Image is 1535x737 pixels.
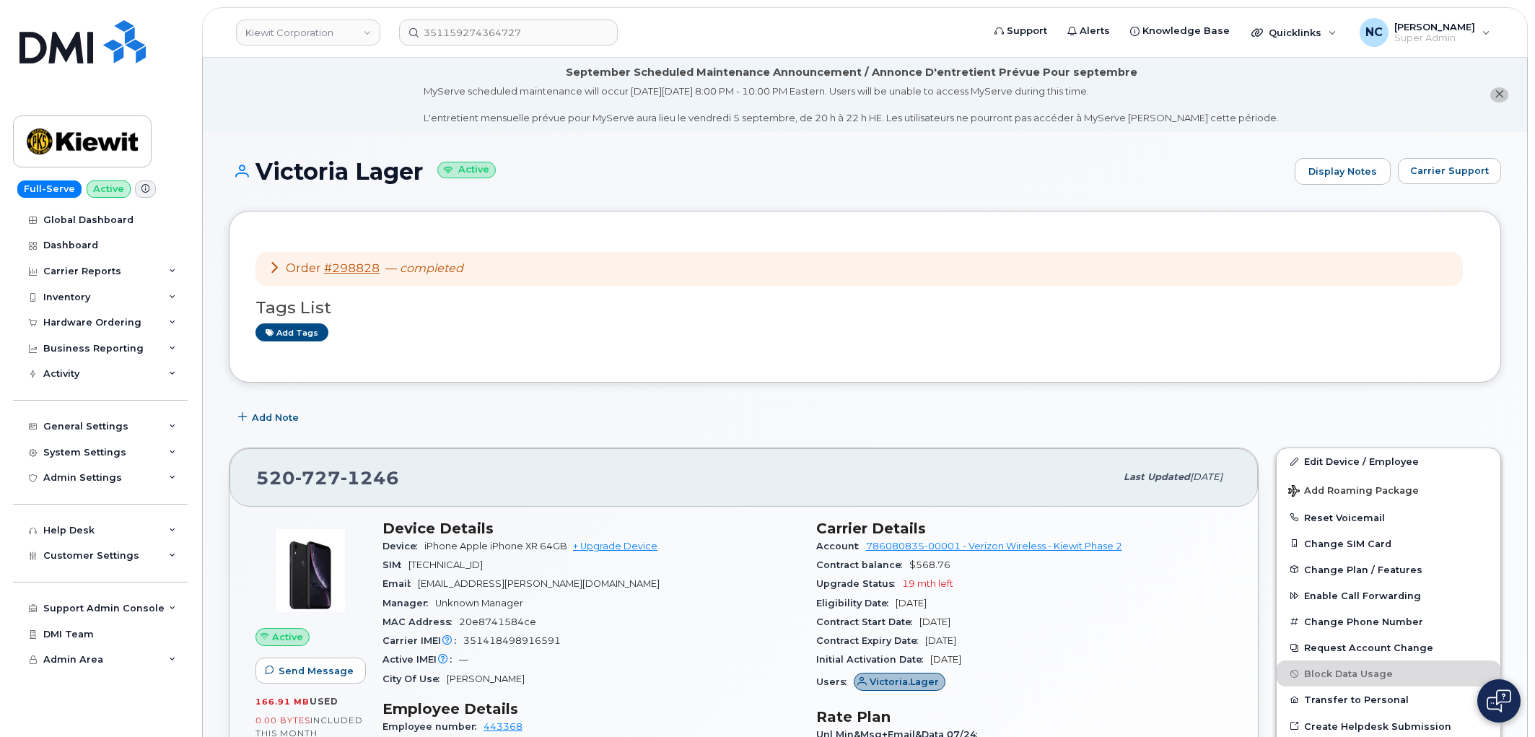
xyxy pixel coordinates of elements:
a: #298828 [324,261,380,275]
h3: Employee Details [382,700,799,718]
small: Active [437,162,496,178]
button: close notification [1490,87,1508,103]
h3: Rate Plan [816,708,1233,725]
button: Send Message [255,658,366,684]
span: Send Message [279,664,354,678]
span: [DATE] [925,635,956,646]
span: Change Plan / Features [1304,564,1422,575]
div: MyServe scheduled maintenance will occur [DATE][DATE] 8:00 PM - 10:00 PM Eastern. Users will be u... [424,84,1279,125]
span: 520 [256,467,399,489]
span: Active [272,630,303,644]
span: Carrier Support [1410,164,1489,178]
span: 166.91 MB [255,697,310,707]
span: [PERSON_NAME] [447,673,525,684]
span: [DATE] [919,616,950,627]
span: Eligibility Date [816,598,896,609]
span: Email [382,578,418,589]
span: [TECHNICAL_ID] [408,559,483,570]
img: Open chat [1487,689,1511,712]
a: Victoria.Lager [854,676,946,687]
span: Last updated [1124,471,1190,482]
span: Add Note [252,411,299,424]
h1: Victoria Lager [229,159,1287,184]
span: Active IMEI [382,654,459,665]
span: Victoria.Lager [870,675,939,689]
span: 1246 [341,467,399,489]
span: Upgrade Status [816,578,902,589]
span: — [385,261,463,275]
button: Change Plan / Features [1277,557,1500,583]
span: Employee number [382,721,484,732]
span: — [459,654,468,665]
span: [EMAIL_ADDRESS][PERSON_NAME][DOMAIN_NAME] [418,578,660,589]
a: Add tags [255,323,328,341]
span: Users [816,676,854,687]
span: MAC Address [382,616,459,627]
span: [DATE] [930,654,961,665]
span: Contract Start Date [816,616,919,627]
span: used [310,696,338,707]
span: [DATE] [896,598,927,609]
span: Device [382,541,424,551]
span: SIM [382,559,408,570]
h3: Tags List [255,299,1474,317]
button: Enable Call Forwarding [1277,583,1500,609]
a: + Upgrade Device [573,541,657,551]
a: 786080835-00001 - Verizon Wireless - Kiewit Phase 2 [866,541,1122,551]
span: iPhone Apple iPhone XR 64GB [424,541,567,551]
span: City Of Use [382,673,447,684]
span: Manager [382,598,435,609]
button: Add Roaming Package [1277,475,1500,505]
span: Carrier IMEI [382,635,463,646]
span: Contract balance [816,559,909,570]
span: Account [816,541,866,551]
span: Order [286,261,321,275]
span: Enable Call Forwarding [1304,590,1421,601]
button: Change SIM Card [1277,531,1500,557]
span: 19 mth left [902,578,953,589]
span: 20e8741584ce [459,616,536,627]
a: Edit Device / Employee [1277,448,1500,474]
span: 727 [295,467,341,489]
h3: Carrier Details [816,520,1233,537]
span: Initial Activation Date [816,654,930,665]
button: Reset Voicemail [1277,505,1500,531]
em: completed [400,261,463,275]
button: Block Data Usage [1277,660,1500,686]
button: Request Account Change [1277,634,1500,660]
span: Add Roaming Package [1288,485,1419,499]
span: Unknown Manager [435,598,523,609]
span: $568.76 [909,559,950,570]
h3: Device Details [382,520,799,537]
div: September Scheduled Maintenance Announcement / Annonce D'entretient Prévue Pour septembre [566,65,1137,80]
button: Add Note [229,404,311,430]
span: Contract Expiry Date [816,635,925,646]
button: Transfer to Personal [1277,686,1500,712]
a: 443368 [484,721,522,732]
span: [DATE] [1190,471,1223,482]
span: 0.00 Bytes [255,715,310,725]
button: Change Phone Number [1277,609,1500,634]
span: 351418498916591 [463,635,561,646]
button: Carrier Support [1398,158,1501,184]
img: image20231002-3703462-1qb80zy.jpeg [267,527,354,614]
a: Display Notes [1295,158,1391,186]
